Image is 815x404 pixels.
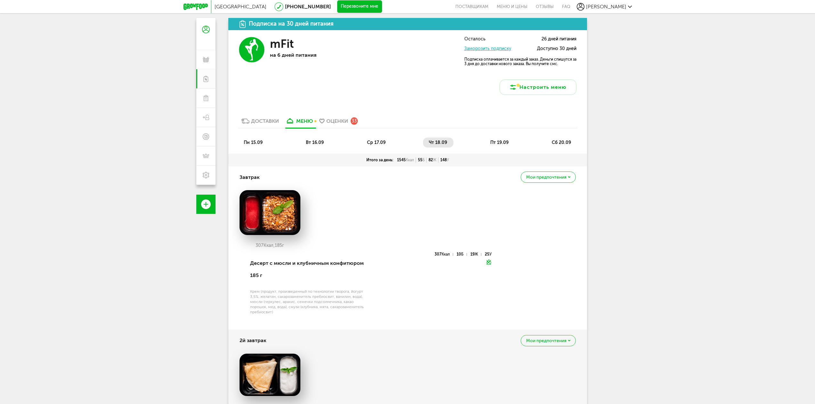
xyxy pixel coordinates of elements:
span: Ж [475,252,478,257]
div: Десерт с мюсли и клубничным конфитюром 185 г [250,252,370,287]
div: 25 [485,253,492,256]
span: ср 17.09 [367,140,386,145]
a: Доставки [238,118,282,128]
span: У [447,158,449,162]
div: 82 [427,157,438,163]
span: Осталось [464,37,485,42]
div: 307 185 [240,243,300,248]
span: Б [422,158,425,162]
h4: Завтрак [240,171,260,183]
a: Заморозить подписку [464,46,511,51]
img: icon.da23462.svg [240,20,246,28]
span: вт 16.09 [306,140,324,145]
a: Оценки 33 [316,118,361,128]
span: Мои предпочтения [526,339,566,343]
div: 33 [351,117,358,124]
h3: mFit [270,37,294,51]
div: 10 [457,253,467,256]
img: big_R2VmYTuJm77ko16d.png [240,354,300,396]
div: 148 [438,157,451,163]
img: big_sXqETQnwrE1PwJn4.png [240,190,300,235]
h4: 2й завтрак [240,334,266,347]
span: пн 15.09 [244,140,263,145]
div: Оценки [326,118,348,124]
div: 1545 [395,157,416,163]
span: [GEOGRAPHIC_DATA] [215,4,266,10]
div: меню [296,118,313,124]
div: Подписка на 30 дней питания [249,21,334,27]
span: Доступно 30 дней [537,46,576,51]
button: Перезвоните мне [337,0,382,13]
span: Ж [433,158,436,162]
span: сб 20.09 [552,140,571,145]
span: У [489,252,492,257]
div: Крем (продукт, произведенный по технологии творога, йогурт 3,5%, желатин, сахарозаменитель пребио... [250,289,370,315]
div: 19 [470,253,481,256]
span: пт 19.09 [490,140,509,145]
span: [PERSON_NAME] [586,4,626,10]
p: Подписка оплачивается за каждый заказ. Деньги спишутся за 3 дня до доставки нового заказа. Вы пол... [464,57,576,66]
div: 55 [416,157,427,163]
div: 307 [435,253,453,256]
span: чт 18.09 [429,140,447,145]
span: Мои предпочтения [526,175,566,180]
span: Ккал [442,252,450,257]
span: 26 дней питания [542,37,576,42]
span: Ккал [406,158,414,162]
a: [PHONE_NUMBER] [285,4,331,10]
p: на 6 дней питания [270,52,363,58]
a: меню [282,118,316,128]
span: Б [461,252,463,257]
span: Ккал, [264,243,275,248]
div: Итого за день: [364,157,395,163]
span: г [282,243,284,248]
div: Доставки [251,118,279,124]
button: Настроить меню [500,80,576,95]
